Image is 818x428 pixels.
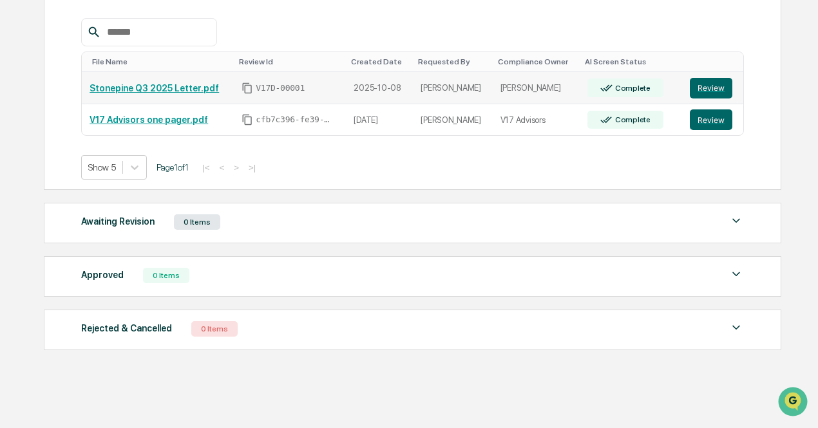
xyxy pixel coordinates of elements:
[13,153,86,163] div: Past conversations
[26,221,36,231] img: 1746055101610-c473b297-6a78-478c-a979-82029cc54cd1
[200,151,234,166] button: See all
[219,113,234,128] button: Start new chat
[198,162,213,173] button: |<
[157,162,189,172] span: Page 1 of 1
[81,266,124,283] div: Approved
[690,78,735,98] a: Review
[13,173,33,194] img: Mark Michael Astarita
[90,83,219,93] a: Stonepine Q3 2025 Letter.pdf
[690,109,735,130] a: Review
[13,37,234,58] p: How can we help?
[40,185,104,196] span: [PERSON_NAME]
[106,274,160,286] span: Attestations
[40,220,104,230] span: [PERSON_NAME]
[256,83,305,93] span: V17D-00001
[493,104,580,136] td: V17 Advisors
[13,299,23,310] div: 🔎
[114,220,140,230] span: [DATE]
[728,213,744,228] img: caret
[13,275,23,285] div: 🖐️
[351,57,408,66] div: Toggle SortBy
[728,320,744,335] img: caret
[256,115,333,125] span: cfb7c396-fe39-4421-bfb7-a784dacaaa8f
[92,57,229,66] div: Toggle SortBy
[413,104,492,136] td: [PERSON_NAME]
[26,298,81,311] span: Data Lookup
[242,82,253,94] span: Copy Id
[215,162,228,173] button: <
[613,115,651,124] div: Complete
[346,72,413,104] td: 2025-10-08
[81,213,155,230] div: Awaiting Revision
[585,57,677,66] div: Toggle SortBy
[58,109,211,122] div: Start new chat
[27,109,50,132] img: 8933085812038_c878075ebb4cc5468115_72.jpg
[93,275,104,285] div: 🗄️
[413,72,492,104] td: [PERSON_NAME]
[128,319,156,328] span: Pylon
[242,114,253,126] span: Copy Id
[91,318,156,328] a: Powered byPylon
[26,186,36,196] img: 1746055101610-c473b297-6a78-478c-a979-82029cc54cd1
[81,320,172,337] div: Rejected & Cancelled
[174,214,220,230] div: 0 Items
[613,84,651,93] div: Complete
[728,266,744,282] img: caret
[114,185,140,196] span: [DATE]
[58,122,177,132] div: We're available if you need us!
[245,162,260,173] button: >|
[90,115,208,125] a: V17 Advisors one pager.pdf
[8,293,86,316] a: 🔎Data Lookup
[13,109,36,132] img: 1746055101610-c473b297-6a78-478c-a979-82029cc54cd1
[346,104,413,136] td: [DATE]
[26,274,83,286] span: Preclearance
[690,78,732,98] button: Review
[107,220,111,230] span: •
[230,162,243,173] button: >
[107,185,111,196] span: •
[690,109,732,130] button: Review
[498,57,575,66] div: Toggle SortBy
[13,208,33,228] img: Jack Rasmussen
[239,57,341,66] div: Toggle SortBy
[88,268,165,292] a: 🗄️Attestations
[493,72,580,104] td: [PERSON_NAME]
[418,57,487,66] div: Toggle SortBy
[191,321,238,337] div: 0 Items
[692,57,737,66] div: Toggle SortBy
[143,268,189,283] div: 0 Items
[8,268,88,292] a: 🖐️Preclearance
[777,386,812,420] iframe: Open customer support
